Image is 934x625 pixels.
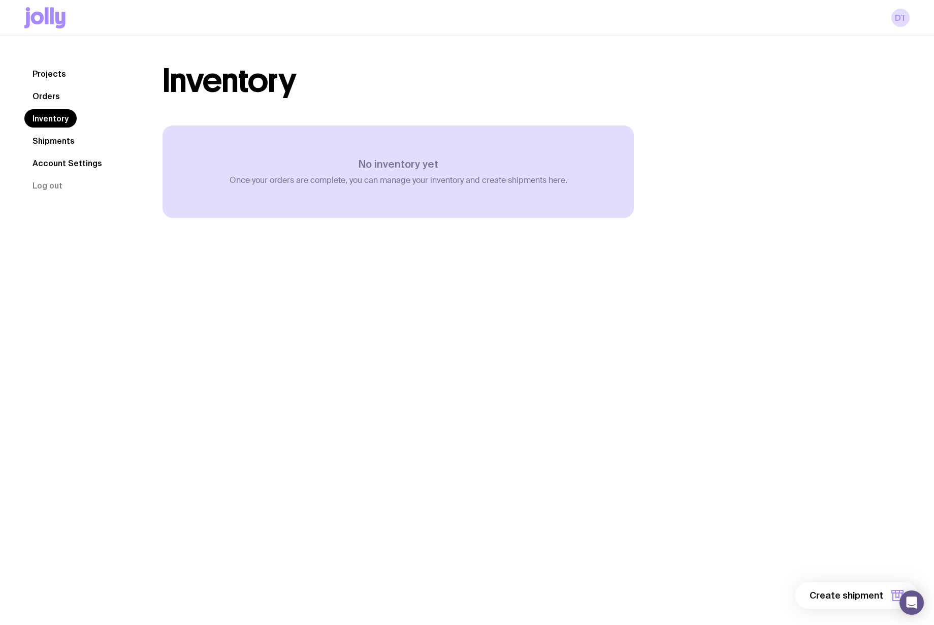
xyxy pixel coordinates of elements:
a: Projects [24,65,74,83]
a: DT [891,9,910,27]
button: Log out [24,176,71,195]
h1: Inventory [163,65,296,97]
p: Once your orders are complete, you can manage your inventory and create shipments here. [230,175,567,185]
h3: No inventory yet [230,158,567,170]
a: Inventory [24,109,77,128]
a: Shipments [24,132,83,150]
div: Open Intercom Messenger [899,590,924,615]
span: Create shipment [810,589,883,602]
a: Account Settings [24,154,110,172]
a: Orders [24,87,68,105]
button: Create shipment [795,582,918,609]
